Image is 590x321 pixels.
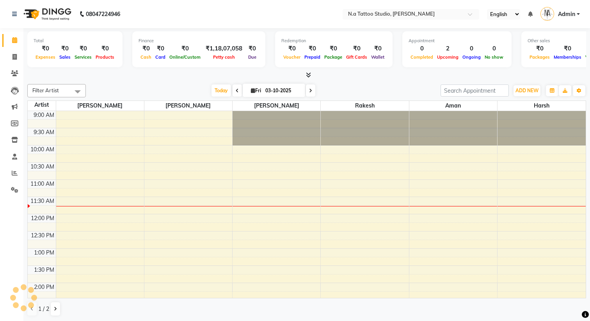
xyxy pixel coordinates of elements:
[369,44,386,53] div: ₹0
[86,3,120,25] b: 08047224946
[552,54,583,60] span: Memberships
[57,44,73,53] div: ₹0
[281,54,302,60] span: Voucher
[28,101,56,109] div: Artist
[540,7,554,21] img: Admin
[441,84,509,97] input: Search Appointment
[498,101,586,111] span: Harsh
[32,87,59,93] span: Filter Artist
[409,44,435,53] div: 0
[29,145,56,154] div: 10:00 AM
[34,44,57,53] div: ₹0
[281,44,302,53] div: ₹0
[263,85,302,97] input: 2025-10-03
[29,180,56,188] div: 11:00 AM
[203,44,245,53] div: ₹1,18,07,058
[249,88,263,93] span: Fri
[94,44,116,53] div: ₹0
[32,249,56,257] div: 1:00 PM
[167,44,203,53] div: ₹0
[409,101,497,111] span: Aman
[32,128,56,136] div: 9:30 AM
[34,54,57,60] span: Expenses
[322,54,344,60] span: Package
[29,231,56,240] div: 12:30 PM
[483,44,505,53] div: 0
[211,54,237,60] span: Petty cash
[32,283,56,291] div: 2:00 PM
[435,54,460,60] span: Upcoming
[409,38,505,44] div: Appointment
[409,54,435,60] span: Completed
[246,54,258,60] span: Due
[435,44,460,53] div: 2
[139,38,259,44] div: Finance
[322,44,344,53] div: ₹0
[369,54,386,60] span: Wallet
[153,44,167,53] div: ₹0
[552,44,583,53] div: ₹0
[32,266,56,274] div: 1:30 PM
[139,54,153,60] span: Cash
[321,101,409,111] span: Rakesh
[144,101,232,111] span: [PERSON_NAME]
[483,54,505,60] span: No show
[73,44,94,53] div: ₹0
[29,197,56,205] div: 11:30 AM
[515,88,538,93] span: ADD NEW
[139,44,153,53] div: ₹0
[460,44,483,53] div: 0
[20,3,73,25] img: logo
[233,101,320,111] span: [PERSON_NAME]
[514,85,540,96] button: ADD NEW
[302,54,322,60] span: Prepaid
[245,44,259,53] div: ₹0
[56,101,144,111] span: [PERSON_NAME]
[32,111,56,119] div: 9:00 AM
[211,84,231,97] span: Today
[29,163,56,171] div: 10:30 AM
[34,38,116,44] div: Total
[57,54,73,60] span: Sales
[302,44,322,53] div: ₹0
[29,214,56,222] div: 12:00 PM
[38,305,49,313] span: 1 / 2
[167,54,203,60] span: Online/Custom
[528,54,552,60] span: Packages
[153,54,167,60] span: Card
[94,54,116,60] span: Products
[281,38,386,44] div: Redemption
[558,10,575,18] span: Admin
[528,44,552,53] div: ₹0
[344,54,369,60] span: Gift Cards
[344,44,369,53] div: ₹0
[460,54,483,60] span: Ongoing
[73,54,94,60] span: Services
